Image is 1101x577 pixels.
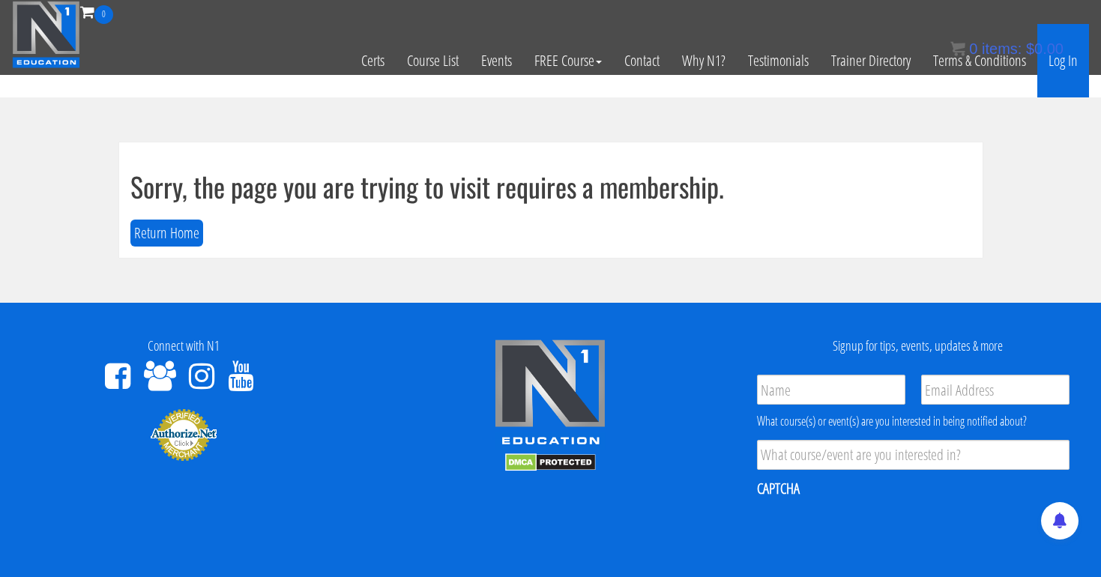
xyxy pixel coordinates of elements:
[671,24,737,97] a: Why N1?
[982,40,1022,57] span: items:
[130,220,203,247] button: Return Home
[950,40,1064,57] a: 0 items: $0.00
[130,172,971,202] h1: Sorry, the page you are trying to visit requires a membership.
[523,24,613,97] a: FREE Course
[494,339,606,450] img: n1-edu-logo
[396,24,470,97] a: Course List
[757,440,1070,470] input: What course/event are you interested in?
[12,1,80,68] img: n1-education
[1026,40,1034,57] span: $
[757,412,1070,430] div: What course(s) or event(s) are you interested in being notified about?
[470,24,523,97] a: Events
[505,453,596,471] img: DMCA.com Protection Status
[350,24,396,97] a: Certs
[94,5,113,24] span: 0
[1026,40,1064,57] bdi: 0.00
[1037,24,1089,97] a: Log In
[11,339,356,354] h4: Connect with N1
[80,1,113,22] a: 0
[922,24,1037,97] a: Terms & Conditions
[969,40,977,57] span: 0
[745,339,1090,354] h4: Signup for tips, events, updates & more
[737,24,820,97] a: Testimonials
[921,375,1070,405] input: Email Address
[757,479,800,498] label: CAPTCHA
[820,24,922,97] a: Trainer Directory
[950,41,965,56] img: icon11.png
[757,375,905,405] input: Name
[757,508,985,567] iframe: reCAPTCHA
[150,408,217,462] img: Authorize.Net Merchant - Click to Verify
[613,24,671,97] a: Contact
